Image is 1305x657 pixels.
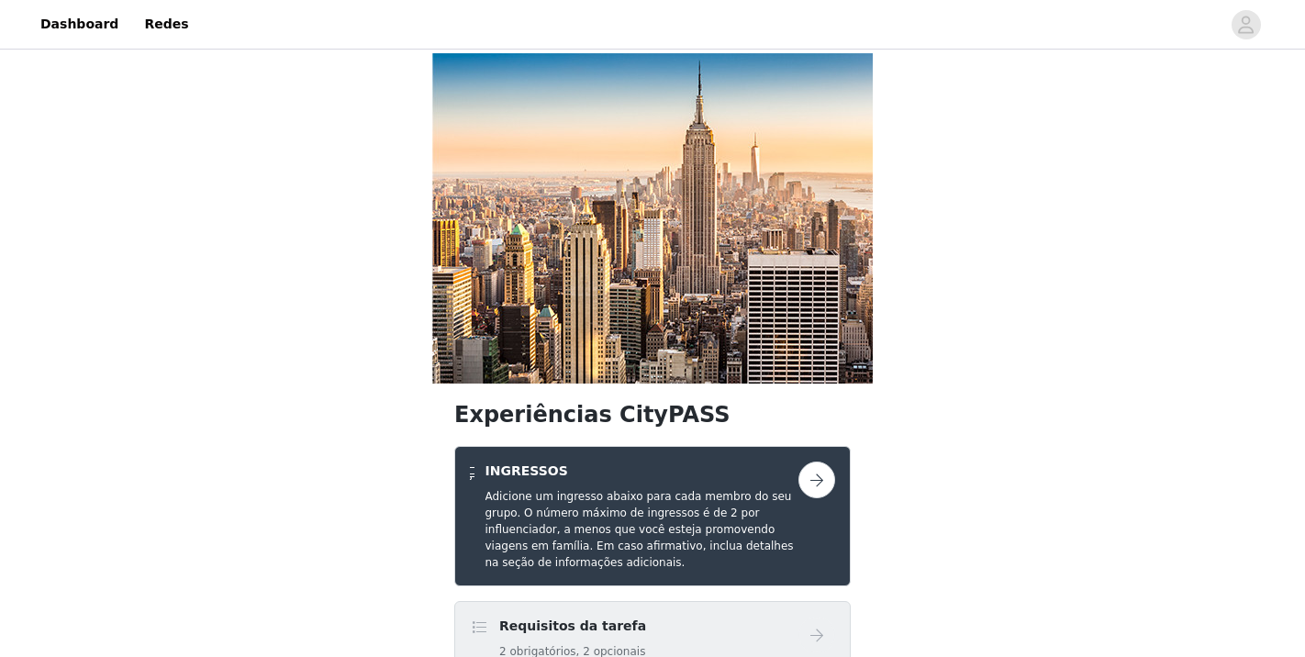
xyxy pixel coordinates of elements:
h5: Adicione um ingresso abaixo para cada membro do seu grupo. O número máximo de ingressos é de 2 po... [485,488,799,571]
h1: Experiências CityPASS [454,398,851,431]
h4: INGRESSOS [485,462,799,481]
a: Dashboard [29,4,129,45]
h4: Requisitos da tarefa [499,617,646,636]
a: Redes [133,4,199,45]
div: Avatar [1237,10,1255,39]
img: imagem da campanha [432,53,873,384]
div: INGRESSOS [454,446,851,586]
